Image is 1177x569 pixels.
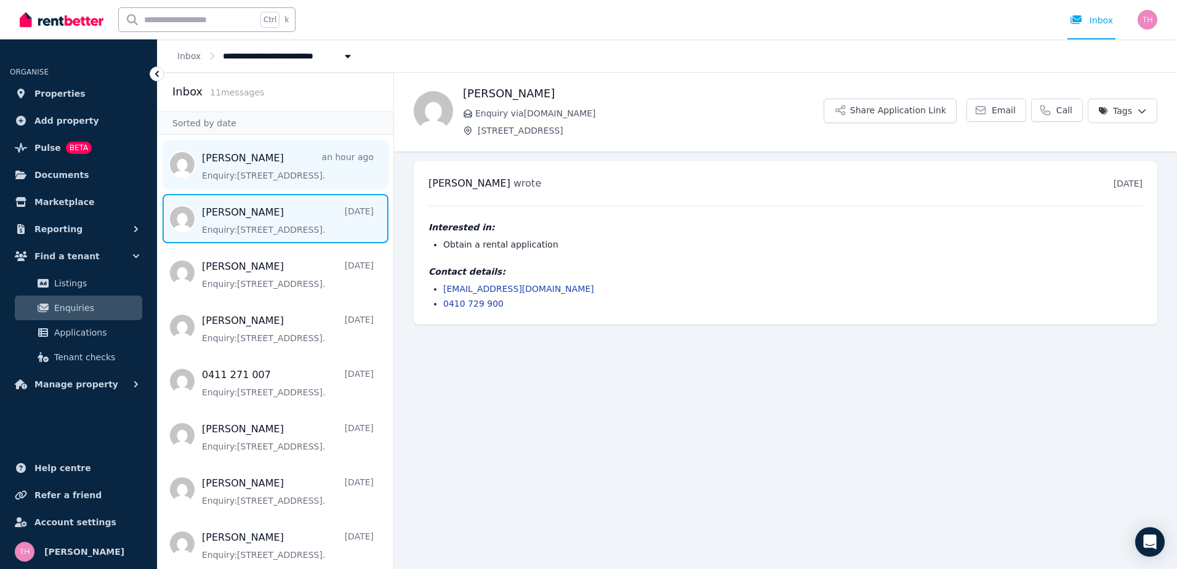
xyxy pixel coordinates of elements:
[34,222,82,236] span: Reporting
[443,299,504,309] a: 0410 729 900
[34,461,91,475] span: Help centre
[10,81,147,106] a: Properties
[1088,99,1157,123] button: Tags
[202,313,374,344] a: [PERSON_NAME][DATE]Enquiry:[STREET_ADDRESS].
[34,488,102,502] span: Refer a friend
[54,350,137,365] span: Tenant checks
[10,244,147,268] button: Find a tenant
[1098,105,1132,117] span: Tags
[54,325,137,340] span: Applications
[284,15,289,25] span: k
[15,320,142,345] a: Applications
[34,515,116,530] span: Account settings
[210,87,264,97] span: 11 message s
[34,167,89,182] span: Documents
[463,85,824,102] h1: [PERSON_NAME]
[15,271,142,296] a: Listings
[1070,14,1113,26] div: Inbox
[10,510,147,535] a: Account settings
[1138,10,1157,30] img: Trevor Harrison
[66,142,92,154] span: BETA
[20,10,103,29] img: RentBetter
[202,476,374,507] a: [PERSON_NAME][DATE]Enquiry:[STREET_ADDRESS].
[202,205,374,236] a: [PERSON_NAME][DATE]Enquiry:[STREET_ADDRESS].
[10,217,147,241] button: Reporting
[443,284,594,294] a: [EMAIL_ADDRESS][DOMAIN_NAME]
[158,111,393,135] div: Sorted by date
[10,108,147,133] a: Add property
[202,368,374,398] a: 0411 271 007[DATE]Enquiry:[STREET_ADDRESS].
[54,301,137,315] span: Enquiries
[34,113,99,128] span: Add property
[966,99,1026,122] a: Email
[34,86,86,101] span: Properties
[10,456,147,480] a: Help centre
[428,265,1143,278] h4: Contact details:
[1031,99,1083,122] a: Call
[1114,179,1143,188] time: [DATE]
[158,39,374,72] nav: Breadcrumb
[10,163,147,187] a: Documents
[202,151,374,182] a: [PERSON_NAME]an hour agoEnquiry:[STREET_ADDRESS].
[478,124,824,137] span: [STREET_ADDRESS]
[44,544,124,559] span: [PERSON_NAME]
[202,259,374,290] a: [PERSON_NAME][DATE]Enquiry:[STREET_ADDRESS].
[824,99,957,123] button: Share Application Link
[15,345,142,369] a: Tenant checks
[414,91,453,131] img: Cindy
[34,140,61,155] span: Pulse
[15,542,34,562] img: Trevor Harrison
[10,372,147,397] button: Manage property
[428,221,1143,233] h4: Interested in:
[54,276,137,291] span: Listings
[1056,104,1072,116] span: Call
[10,68,49,76] span: ORGANISE
[475,107,824,119] span: Enquiry via [DOMAIN_NAME]
[10,190,147,214] a: Marketplace
[15,296,142,320] a: Enquiries
[34,249,100,264] span: Find a tenant
[202,530,374,561] a: [PERSON_NAME][DATE]Enquiry:[STREET_ADDRESS].
[10,135,147,160] a: PulseBETA
[10,483,147,507] a: Refer a friend
[1135,527,1165,557] div: Open Intercom Messenger
[428,177,510,189] span: [PERSON_NAME]
[172,83,203,100] h2: Inbox
[513,177,541,189] span: wrote
[202,422,374,453] a: [PERSON_NAME][DATE]Enquiry:[STREET_ADDRESS].
[34,377,118,392] span: Manage property
[34,195,94,209] span: Marketplace
[992,104,1016,116] span: Email
[443,238,1143,251] li: Obtain a rental application
[177,51,201,61] a: Inbox
[260,12,279,28] span: Ctrl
